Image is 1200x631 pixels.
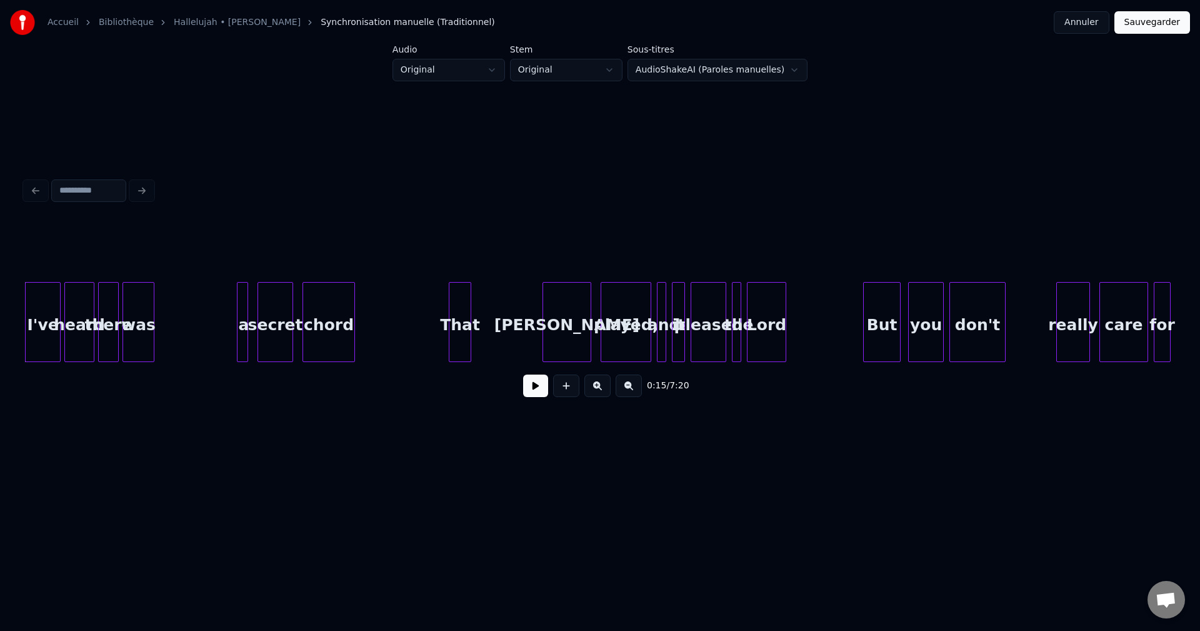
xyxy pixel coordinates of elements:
[647,380,666,392] span: 0:15
[99,16,154,29] a: Bibliothèque
[647,380,677,392] div: /
[321,16,495,29] span: Synchronisation manuelle (Traditionnel)
[1147,581,1185,618] div: Ouvrir le chat
[627,45,807,54] label: Sous-titres
[47,16,495,29] nav: breadcrumb
[10,10,35,35] img: youka
[510,45,622,54] label: Stem
[174,16,301,29] a: Hallelujah • [PERSON_NAME]
[392,45,505,54] label: Audio
[47,16,79,29] a: Accueil
[1114,11,1190,34] button: Sauvegarder
[669,380,689,392] span: 7:20
[1054,11,1109,34] button: Annuler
